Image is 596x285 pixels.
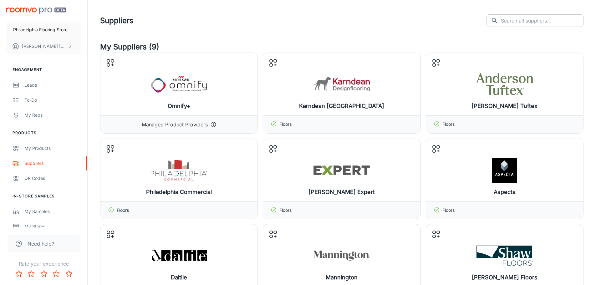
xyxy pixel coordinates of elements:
[24,175,81,182] div: QR Codes
[6,22,81,38] button: Philadelphia Flooring Store
[100,41,583,53] h4: My Suppliers (9)
[442,207,455,214] p: Floors
[6,8,66,14] img: Roomvo PRO Beta
[24,160,81,167] div: Suppliers
[24,97,81,104] div: To-do
[22,43,66,50] p: [PERSON_NAME] [PERSON_NAME]
[501,14,583,27] input: Search all suppliers...
[442,121,455,128] p: Floors
[279,121,292,128] p: Floors
[6,38,81,54] button: [PERSON_NAME] [PERSON_NAME]
[117,207,129,214] p: Floors
[24,112,81,119] div: My Reps
[13,267,25,280] button: Rate 1 star
[142,121,208,128] p: Managed Product Providers
[151,72,207,97] img: Omnify+
[24,145,81,152] div: My Products
[168,102,191,110] h6: Omnify+
[28,240,54,247] span: Need help?
[63,267,75,280] button: Rate 5 star
[13,26,68,33] p: Philadelphia Flooring Store
[50,267,63,280] button: Rate 4 star
[5,260,82,267] p: Rate your experience
[24,208,81,215] div: My Samples
[24,223,81,230] div: My Stores
[25,267,38,280] button: Rate 2 star
[24,82,81,89] div: Leads
[38,267,50,280] button: Rate 3 star
[100,15,134,26] h1: Suppliers
[279,207,292,214] p: Floors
